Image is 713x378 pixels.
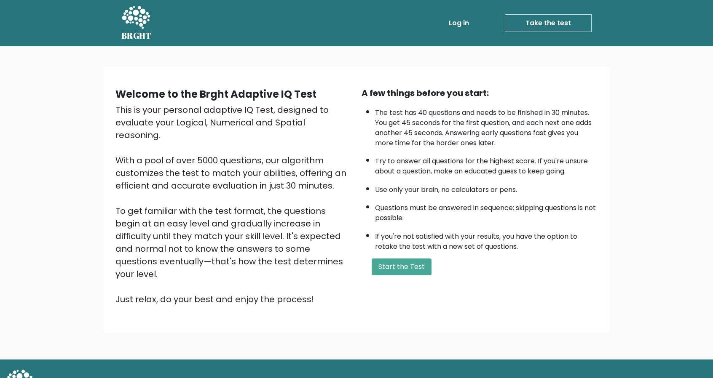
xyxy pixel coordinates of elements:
a: BRGHT [121,3,152,43]
a: Log in [445,15,472,32]
li: Questions must be answered in sequence; skipping questions is not possible. [375,199,598,223]
li: The test has 40 questions and needs to be finished in 30 minutes. You get 45 seconds for the firs... [375,104,598,148]
div: A few things before you start: [362,87,598,99]
li: If you're not satisfied with your results, you have the option to retake the test with a new set ... [375,227,598,252]
h5: BRGHT [121,31,152,41]
a: Take the test [505,14,592,32]
b: Welcome to the Brght Adaptive IQ Test [115,87,316,101]
div: This is your personal adaptive IQ Test, designed to evaluate your Logical, Numerical and Spatial ... [115,104,351,306]
button: Start the Test [372,258,432,275]
li: Try to answer all questions for the highest score. If you're unsure about a question, make an edu... [375,152,598,176]
li: Use only your brain, no calculators or pens. [375,181,598,195]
